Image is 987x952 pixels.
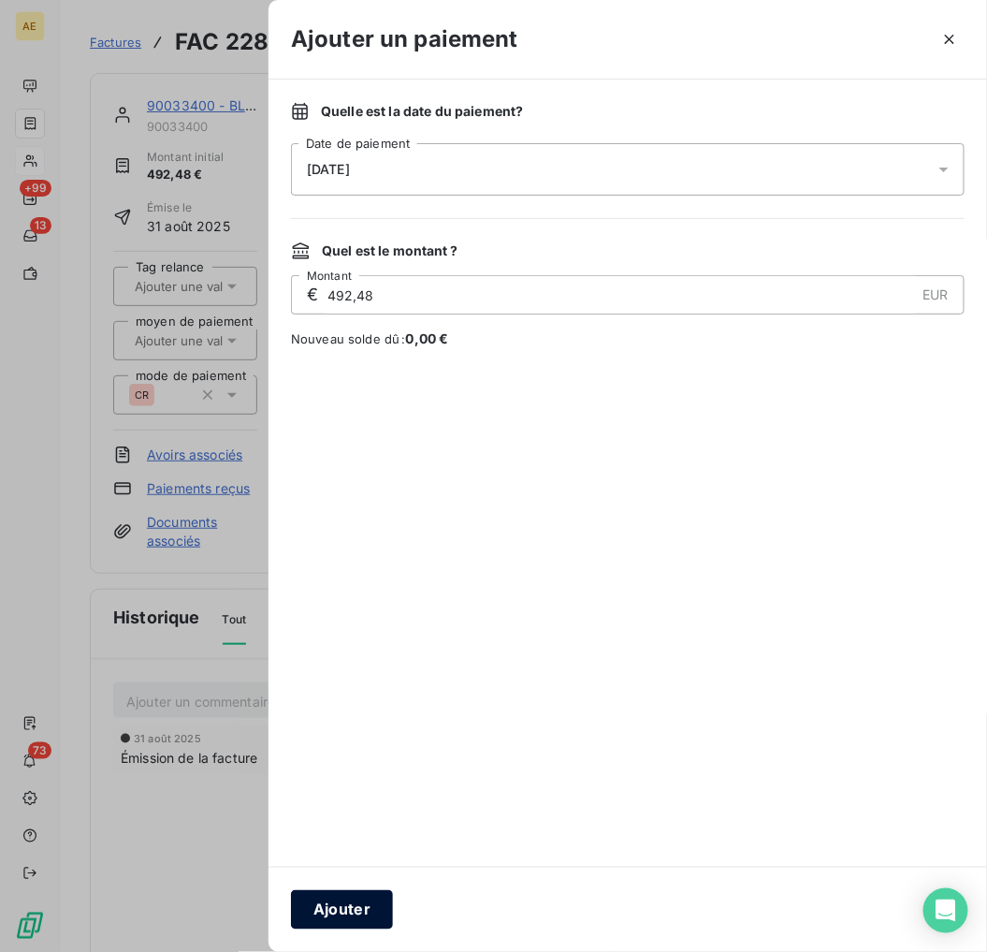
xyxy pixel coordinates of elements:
[307,162,350,177] span: [DATE]
[291,890,393,930] button: Ajouter
[321,102,524,121] span: Quelle est la date du paiement ?
[923,888,968,933] div: Open Intercom Messenger
[291,22,518,56] h3: Ajouter un paiement
[291,330,965,348] span: Nouveau solde dû :
[406,330,449,346] span: 0,00 €
[322,242,457,260] span: Quel est le montant ?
